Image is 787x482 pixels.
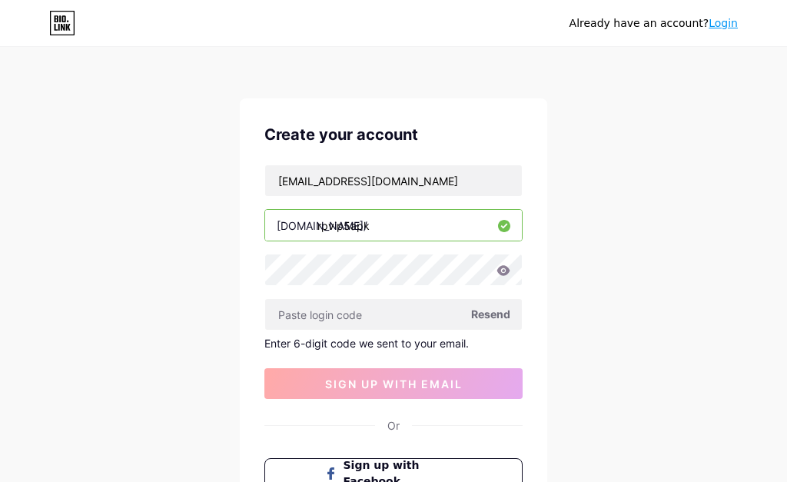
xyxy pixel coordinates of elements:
[569,15,738,32] div: Already have an account?
[387,417,400,434] div: Or
[264,368,523,399] button: sign up with email
[264,337,523,350] div: Enter 6-digit code we sent to your email.
[277,218,367,234] div: [DOMAIN_NAME]/
[265,210,522,241] input: username
[471,306,510,322] span: Resend
[265,299,522,330] input: Paste login code
[264,123,523,146] div: Create your account
[709,17,738,29] a: Login
[325,377,463,391] span: sign up with email
[265,165,522,196] input: Email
